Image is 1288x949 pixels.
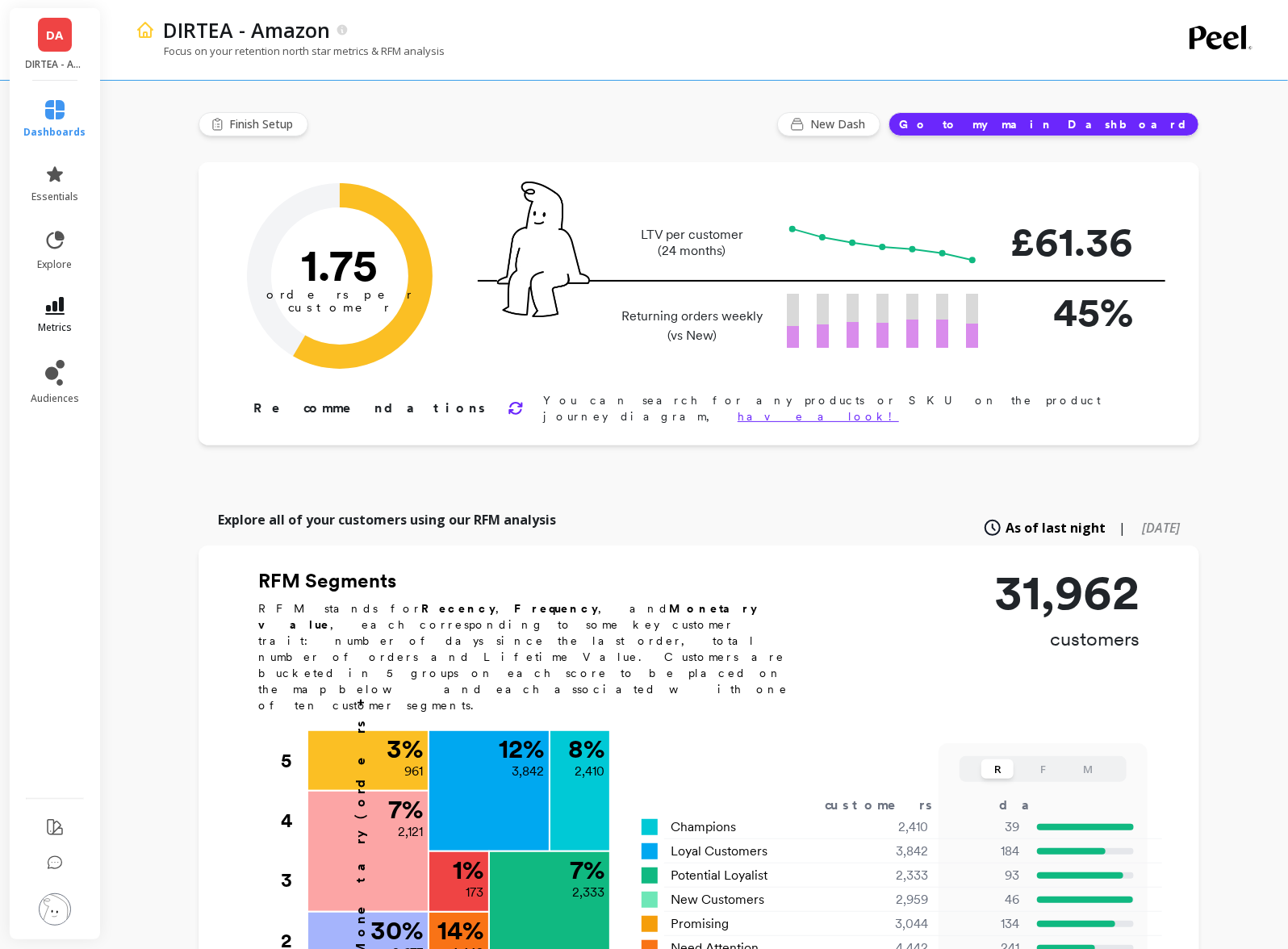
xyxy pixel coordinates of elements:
[31,190,78,203] span: essentials
[1142,519,1180,537] span: [DATE]
[39,893,71,926] img: profile picture
[26,58,85,71] p: DIRTEA - Amazon
[671,914,729,934] span: Promising
[281,791,307,851] div: 4
[514,602,598,615] b: Frequency
[453,857,483,883] p: 1 %
[266,287,413,302] tspan: orders per
[253,399,488,418] p: Recommendations
[1000,796,1066,815] div: days
[738,410,899,423] a: have a look!
[302,238,378,291] text: 1.75
[994,626,1140,652] p: customers
[810,116,870,132] span: New Dash
[1004,282,1133,342] p: 45%
[948,914,1019,934] p: 134
[218,510,556,529] p: Explore all of your customers using our RFM analysis
[833,817,948,837] div: 2,410
[543,392,1148,424] p: You can search for any products or SKU on the product journey diagram,
[671,890,764,909] span: New Customers
[671,817,736,837] span: Champions
[229,116,298,132] span: Finish Setup
[1006,518,1106,537] span: As of last night
[437,918,483,943] p: 14 %
[31,392,79,405] span: audiences
[948,817,1019,837] p: 39
[163,16,330,44] p: DIRTEA - Amazon
[512,762,544,781] p: 3,842
[38,258,73,271] span: explore
[281,851,307,910] div: 3
[497,182,590,317] img: pal seatted on line
[387,736,423,762] p: 3 %
[1072,759,1104,779] button: M
[1004,211,1133,272] p: £61.36
[1119,518,1126,537] span: |
[404,762,423,781] p: 961
[258,568,807,594] h2: RFM Segments
[981,759,1014,779] button: R
[499,736,544,762] p: 12 %
[199,112,308,136] button: Finish Setup
[370,918,423,943] p: 30 %
[289,300,391,315] tspan: customer
[281,731,307,791] div: 5
[398,822,423,842] p: 2,121
[617,227,767,259] p: LTV per customer (24 months)
[777,112,880,136] button: New Dash
[24,126,86,139] span: dashboards
[948,842,1019,861] p: 184
[572,883,604,902] p: 2,333
[833,842,948,861] div: 3,842
[948,890,1019,909] p: 46
[833,890,948,909] div: 2,959
[47,26,64,44] span: DA
[388,796,423,822] p: 7 %
[889,112,1199,136] button: Go to my main Dashboard
[826,796,956,815] div: customers
[570,857,604,883] p: 7 %
[833,866,948,885] div: 2,333
[1027,759,1059,779] button: F
[671,842,767,861] span: Loyal Customers
[258,600,807,713] p: RFM stands for , , and , each corresponding to some key customer trait: number of days since the ...
[136,44,445,58] p: Focus on your retention north star metrics & RFM analysis
[421,602,496,615] b: Recency
[833,914,948,934] div: 3,044
[38,321,72,334] span: metrics
[568,736,604,762] p: 8 %
[466,883,483,902] p: 173
[617,307,767,345] p: Returning orders weekly (vs New)
[948,866,1019,885] p: 93
[671,866,767,885] span: Potential Loyalist
[136,20,155,40] img: header icon
[994,568,1140,617] p: 31,962
[575,762,604,781] p: 2,410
